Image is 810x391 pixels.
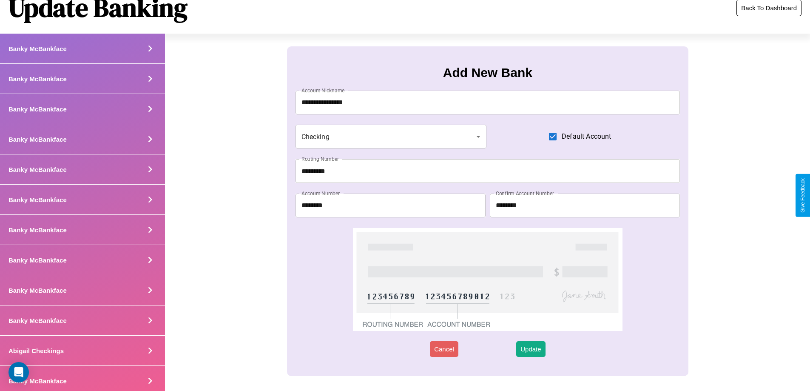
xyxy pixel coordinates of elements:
[800,178,806,213] div: Give Feedback
[9,226,67,234] h4: Banky McBankface
[9,257,67,264] h4: Banky McBankface
[301,155,339,163] label: Routing Number
[496,190,554,197] label: Confirm Account Number
[9,317,67,324] h4: Banky McBankface
[301,87,345,94] label: Account Nickname
[9,196,67,203] h4: Banky McBankface
[562,131,611,142] span: Default Account
[9,347,64,354] h4: Abigail Checkings
[9,45,67,52] h4: Banky McBankface
[9,166,67,173] h4: Banky McBankface
[353,228,622,331] img: check
[9,75,67,83] h4: Banky McBankface
[9,287,67,294] h4: Banky McBankface
[430,341,458,357] button: Cancel
[9,362,29,382] div: Open Intercom Messenger
[9,106,67,113] h4: Banky McBankface
[9,136,67,143] h4: Banky McBankface
[301,190,340,197] label: Account Number
[9,377,67,385] h4: Banky McBankface
[516,341,545,357] button: Update
[296,125,487,148] div: Checking
[443,66,532,80] h3: Add New Bank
